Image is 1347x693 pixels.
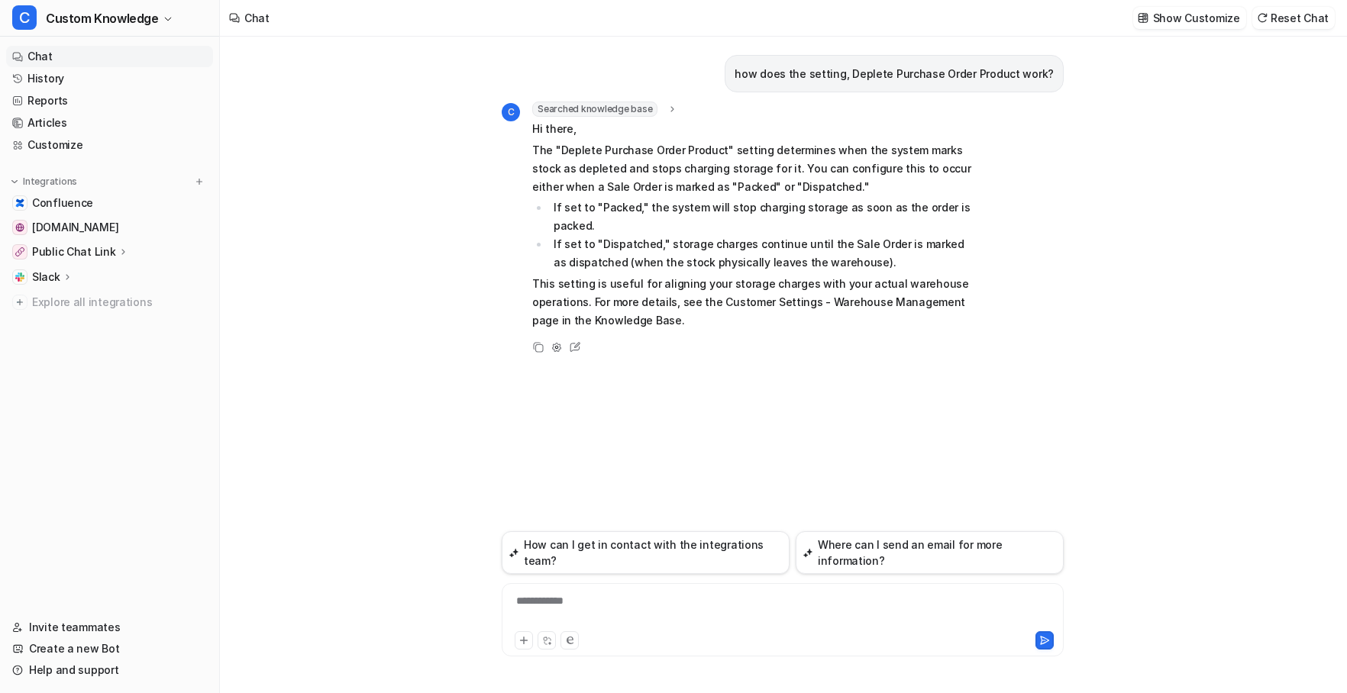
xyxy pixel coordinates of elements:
img: Slack [15,272,24,282]
button: Show Customize [1133,7,1246,29]
p: Show Customize [1153,10,1240,26]
p: how does the setting, Deplete Purchase Order Product work? [735,65,1054,83]
img: explore all integrations [12,295,27,310]
span: Confluence [32,195,93,211]
a: Create a new Bot [6,638,213,659]
span: C [12,5,37,30]
span: Explore all integrations [32,290,207,314]
p: The "Deplete Purchase Order Product" setting determines when the system marks stock as depleted a... [532,141,979,196]
span: Custom Knowledge [46,8,159,29]
button: How can I get in contact with the integrations team? [502,531,790,574]
li: If set to "Packed," the system will stop charging storage as soon as the order is packed. [549,198,979,235]
button: Where can I send an email for more information? [796,531,1064,574]
img: reset [1257,12,1268,24]
a: Chat [6,46,213,67]
a: help.cartoncloud.com[DOMAIN_NAME] [6,217,213,238]
p: Integrations [23,176,77,188]
a: Customize [6,134,213,156]
p: Slack [32,269,60,285]
img: menu_add.svg [194,176,205,187]
button: Reset Chat [1252,7,1335,29]
a: ConfluenceConfluence [6,192,213,214]
img: Confluence [15,198,24,208]
a: History [6,68,213,89]
a: Reports [6,90,213,111]
div: Chat [244,10,270,26]
p: Public Chat Link [32,244,116,259]
p: Hi there, [532,120,979,138]
img: help.cartoncloud.com [15,223,24,232]
img: Public Chat Link [15,247,24,256]
a: Articles [6,112,213,134]
span: [DOMAIN_NAME] [32,220,118,235]
span: C [502,103,520,121]
img: expand menu [9,176,20,187]
a: Invite teammates [6,617,213,638]
p: This setting is useful for aligning your storage charges with your actual warehouse operations. F... [532,275,979,330]
button: Integrations [6,174,82,189]
span: Searched knowledge base [532,102,657,117]
img: customize [1138,12,1148,24]
a: Explore all integrations [6,292,213,313]
a: Help and support [6,659,213,681]
li: If set to "Dispatched," storage charges continue until the Sale Order is marked as dispatched (wh... [549,235,979,272]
